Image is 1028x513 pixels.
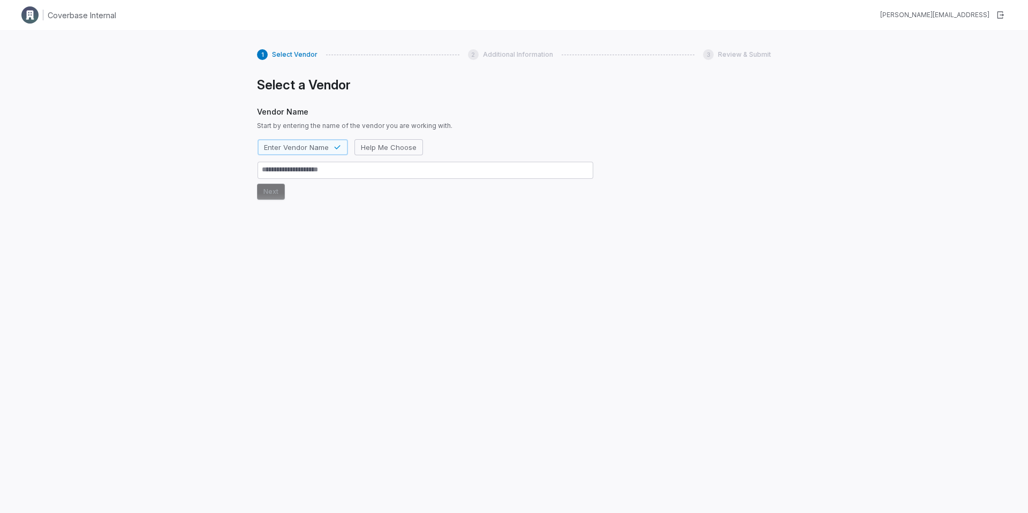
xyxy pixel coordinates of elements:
[257,77,594,93] h1: Select a Vendor
[354,139,423,155] button: Help Me Choose
[257,122,594,130] span: Start by entering the name of the vendor you are working with.
[257,106,594,117] span: Vendor Name
[48,10,116,21] h1: Coverbase Internal
[483,50,553,59] span: Additional Information
[21,6,39,24] img: Clerk Logo
[718,50,771,59] span: Review & Submit
[880,11,989,19] div: [PERSON_NAME][EMAIL_ADDRESS]
[258,139,348,155] button: Enter Vendor Name
[468,49,479,60] div: 2
[264,142,329,152] span: Enter Vendor Name
[361,142,417,152] span: Help Me Choose
[257,49,268,60] div: 1
[703,49,714,60] div: 3
[272,50,318,59] span: Select Vendor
